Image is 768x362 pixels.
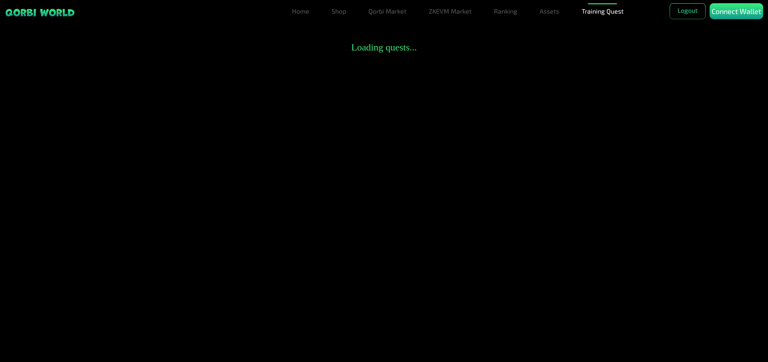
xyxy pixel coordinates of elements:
[712,6,761,17] p: Connect Wallet
[578,3,627,19] a: Training Quest
[536,3,562,19] a: Assets
[365,3,410,19] a: Qorbi Market
[491,3,520,19] a: Ranking
[670,3,706,19] button: Logout
[5,8,75,17] img: sticky brand-logo
[328,3,349,19] a: Shop
[426,3,475,19] a: ZKEVM Market
[289,3,312,19] a: Home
